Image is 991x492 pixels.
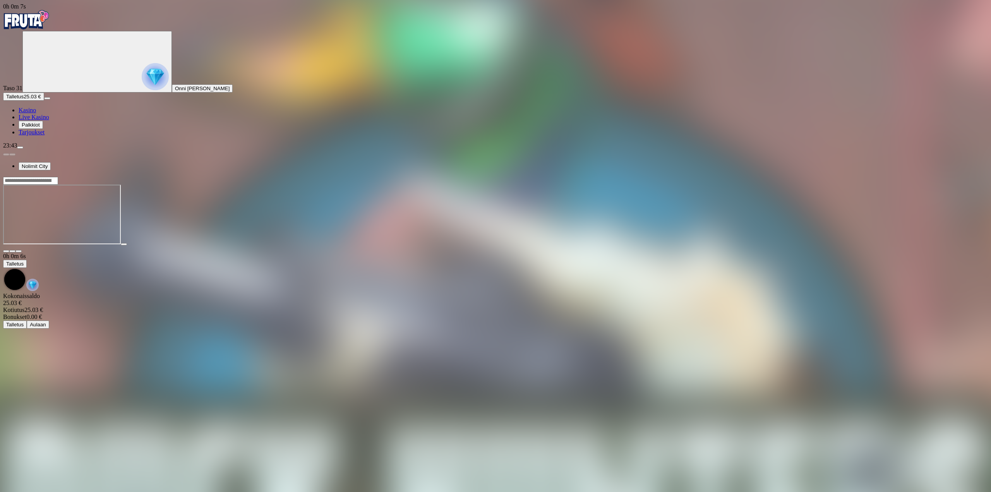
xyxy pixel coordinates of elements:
[3,10,50,29] img: Fruta
[6,322,24,327] span: Talletus
[17,146,23,149] button: menu
[3,250,9,252] button: close icon
[3,142,17,149] span: 23:43
[121,243,127,245] button: play icon
[3,85,22,91] span: Taso 31
[3,153,9,156] button: prev slide
[3,185,121,244] iframe: Duck Hunters
[3,293,988,307] div: Kokonaissaldo
[30,322,46,327] span: Aulaan
[3,253,26,259] span: user session time
[26,279,39,291] img: reward-icon
[22,163,48,169] span: Nolimit City
[22,31,172,93] button: reward progress
[3,307,24,313] span: Kotiutus
[3,253,988,293] div: Game menu
[3,307,988,314] div: 25.03 €
[6,94,24,99] span: Talletus
[3,314,26,320] span: Bonukset
[19,114,49,120] a: Live Kasino
[172,84,233,93] button: Onni [PERSON_NAME]
[9,153,15,156] button: next slide
[3,93,44,101] button: Talletusplus icon25.03 €
[19,162,51,170] button: Nolimit City
[3,107,988,136] nav: Main menu
[3,24,50,31] a: Fruta
[175,86,230,91] span: Onni [PERSON_NAME]
[15,250,22,252] button: fullscreen icon
[142,63,169,90] img: reward progress
[9,250,15,252] button: chevron-down icon
[27,321,49,329] button: Aulaan
[24,94,41,99] span: 25.03 €
[3,321,27,329] button: Talletus
[3,293,988,329] div: Game menu content
[3,177,58,185] input: Search
[19,121,43,129] button: Palkkiot
[22,122,40,128] span: Palkkiot
[3,260,27,268] button: Talletus
[19,129,45,135] a: Tarjoukset
[3,3,26,10] span: user session time
[44,97,50,99] button: menu
[3,314,988,321] div: 0.00 €
[3,10,988,136] nav: Primary
[3,300,988,307] div: 25.03 €
[6,261,24,267] span: Talletus
[19,107,36,113] a: Kasino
